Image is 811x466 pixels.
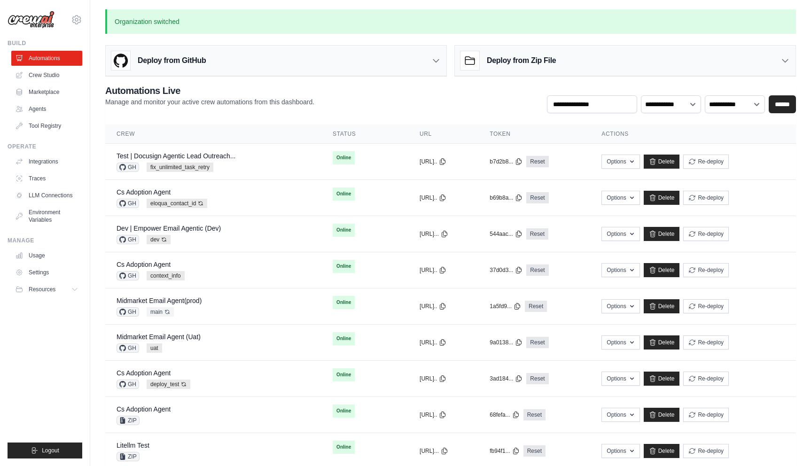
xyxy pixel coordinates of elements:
a: Delete [644,191,680,205]
a: Reset [526,156,548,167]
span: GH [117,380,139,389]
span: Online [333,151,355,164]
button: 37d0d3... [490,266,522,274]
th: Token [478,124,590,144]
a: Cs Adoption Agent [117,405,171,413]
span: GH [117,163,139,172]
button: Re-deploy [683,227,729,241]
a: Environment Variables [11,205,82,227]
button: Options [601,444,639,458]
span: GH [117,199,139,208]
span: uat [147,343,162,353]
span: Online [333,224,355,237]
a: Tool Registry [11,118,82,133]
span: Logout [42,447,59,454]
a: Reset [526,192,548,203]
span: dev [147,235,171,244]
a: Delete [644,263,680,277]
p: Organization switched [105,9,796,34]
button: Re-deploy [683,263,729,277]
a: Reset [523,409,546,420]
span: Resources [29,286,55,293]
span: Online [333,260,355,273]
span: main [147,307,174,317]
button: 3ad184... [490,375,522,382]
span: GH [117,271,139,280]
a: Integrations [11,154,82,169]
button: Re-deploy [683,191,729,205]
span: Online [333,332,355,345]
span: ZIP [117,452,140,461]
a: Traces [11,171,82,186]
button: 1a5fd9... [490,303,521,310]
button: 68fefa... [490,411,519,419]
a: Litellm Test [117,442,149,449]
th: URL [408,124,478,144]
button: b7d2b8... [490,158,522,165]
a: LLM Connections [11,188,82,203]
button: Options [601,227,639,241]
button: Re-deploy [683,444,729,458]
a: Marketplace [11,85,82,100]
span: Online [333,368,355,381]
button: Re-deploy [683,372,729,386]
a: Delete [644,227,680,241]
button: Resources [11,282,82,297]
a: Delete [644,408,680,422]
a: Reset [526,264,548,276]
a: Cs Adoption Agent [117,188,171,196]
p: Manage and monitor your active crew automations from this dashboard. [105,97,314,107]
h3: Deploy from Zip File [487,55,556,66]
a: Reset [526,337,548,348]
div: Manage [8,237,82,244]
a: Midmarket Email Agent(prod) [117,297,202,304]
button: Re-deploy [683,299,729,313]
button: Re-deploy [683,335,729,349]
a: Test | Docusign Agentic Lead Outreach... [117,152,235,160]
span: context_info [147,271,185,280]
a: Agents [11,101,82,116]
span: Online [333,187,355,201]
a: Reset [525,301,547,312]
button: b69b8a... [490,194,522,202]
a: Usage [11,248,82,263]
a: Settings [11,265,82,280]
a: Reset [526,373,548,384]
div: Operate [8,143,82,150]
h3: Deploy from GitHub [138,55,206,66]
span: deploy_test [147,380,190,389]
a: Crew Studio [11,68,82,83]
div: Build [8,39,82,47]
span: GH [117,307,139,317]
a: Delete [644,372,680,386]
button: fb94f1... [490,447,519,455]
span: Online [333,441,355,454]
a: Automations [11,51,82,66]
button: Re-deploy [683,155,729,169]
button: Options [601,372,639,386]
span: GH [117,235,139,244]
span: GH [117,343,139,353]
a: Delete [644,155,680,169]
button: Options [601,408,639,422]
a: Delete [644,444,680,458]
span: ZIP [117,416,140,425]
span: fix_unlimited_task_retry [147,163,213,172]
img: Logo [8,11,55,29]
button: Re-deploy [683,408,729,422]
span: Online [333,404,355,418]
img: GitHub Logo [111,51,130,70]
a: Reset [526,228,548,240]
a: Reset [523,445,546,457]
a: Cs Adoption Agent [117,369,171,377]
a: Cs Adoption Agent [117,261,171,268]
th: Status [321,124,408,144]
button: Options [601,335,639,349]
a: Delete [644,335,680,349]
th: Actions [590,124,796,144]
a: Midmarket Email Agent (Uat) [117,333,201,341]
span: eloqua_contact_id [147,199,207,208]
button: 544aac... [490,230,522,238]
th: Crew [105,124,321,144]
button: Options [601,155,639,169]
